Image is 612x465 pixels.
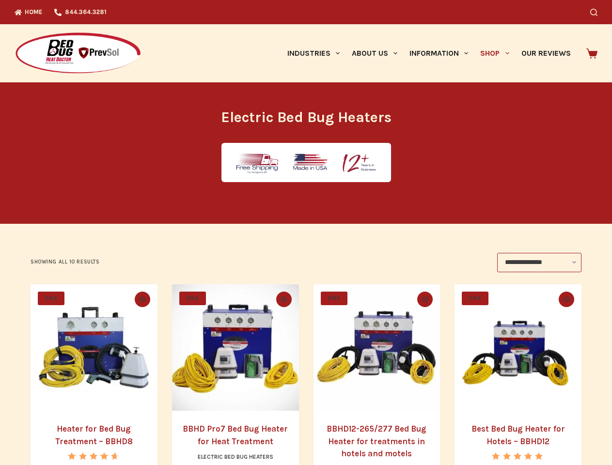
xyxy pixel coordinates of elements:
div: Rated 4.67 out of 5 [68,452,120,460]
a: Our Reviews [515,24,577,82]
h1: Electric Bed Bug Heaters [125,107,488,128]
a: Best Bed Bug Heater for Hotels – BBHD12 [471,424,565,446]
a: BBHD Pro7 Bed Bug Heater for Heat Treatment [183,424,288,446]
button: Quick view toggle [559,292,574,307]
a: BBHD12-265/277 Bed Bug Heater for treatments in hotels and motels [314,284,440,411]
span: SALE [321,292,347,305]
a: BBHD Pro7 Bed Bug Heater for Heat Treatment [172,284,299,411]
a: Shop [474,24,515,82]
span: SALE [462,292,488,305]
div: Rated 5.00 out of 5 [492,452,544,460]
span: SALE [179,292,206,305]
button: Quick view toggle [135,292,150,307]
a: About Us [345,24,403,82]
a: BBHD12-265/277 Bed Bug Heater for treatments in hotels and motels [327,424,426,458]
nav: Primary [281,24,577,82]
a: Heater for Bed Bug Treatment - BBHD8 [31,284,157,411]
select: Shop order [497,253,581,272]
a: Heater for Bed Bug Treatment – BBHD8 [55,424,133,446]
p: Showing all 10 results [31,258,99,266]
button: Quick view toggle [417,292,433,307]
a: Information [404,24,474,82]
a: Industries [281,24,345,82]
button: Search [590,9,597,16]
a: Electric Bed Bug Heaters [198,453,273,460]
button: Quick view toggle [276,292,292,307]
span: SALE [38,292,64,305]
a: Best Bed Bug Heater for Hotels - BBHD12 [455,284,581,411]
img: Prevsol/Bed Bug Heat Doctor [15,32,141,75]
